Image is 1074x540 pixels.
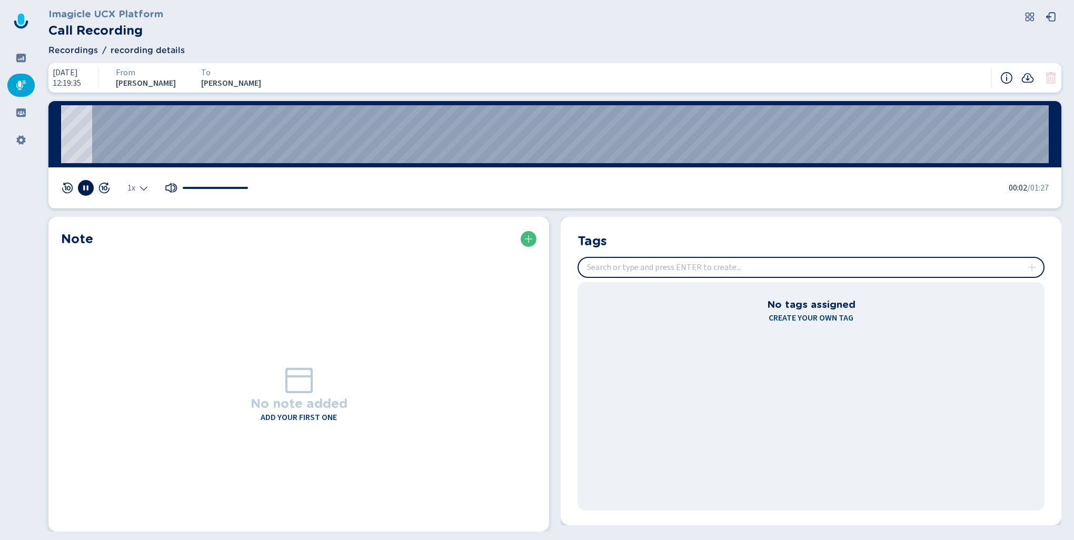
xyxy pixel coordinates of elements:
span: 00:02 [1009,182,1027,194]
svg: box-arrow-left [1046,12,1056,22]
svg: jump-back [61,182,74,194]
input: Search or type and press ENTER to create... [579,258,1043,277]
svg: cloud-arrow-down-fill [1021,72,1034,84]
svg: chevron-down [140,184,148,192]
svg: mic-fill [16,80,26,91]
button: skip 10 sec fwd [Hotkey: arrow-right] [98,182,111,194]
span: From [116,68,135,77]
span: [PERSON_NAME] [116,78,176,88]
button: skip 10 sec rev [Hotkey: arrow-left] [61,182,74,194]
button: Your role doesn't allow you to delete this conversation [1045,72,1057,84]
div: Select the playback speed [127,184,148,192]
span: 12:19:35 [53,78,81,88]
button: Play [Hotkey: spacebar] [78,180,94,196]
span: /01:27 [1027,182,1049,194]
span: 1x [127,184,135,192]
span: Create your own tag [769,312,853,324]
h3: No tags assigned [767,297,856,312]
button: Recording download [1021,72,1034,84]
h3: Imagicle UCX Platform [48,6,163,21]
span: recording details [111,44,185,57]
span: To [201,68,211,77]
span: Recordings [48,44,98,57]
svg: trash-fill [1045,72,1057,84]
div: Groups [7,101,35,124]
div: Dashboard [7,46,35,69]
span: [PERSON_NAME] [201,78,261,88]
span: [DATE] [53,68,81,77]
h2: Tags [578,232,607,248]
svg: pause [82,184,90,192]
svg: plus [1028,263,1036,272]
button: Recording information [1000,72,1013,84]
svg: dashboard-filled [16,53,26,63]
h2: Note [61,229,93,248]
div: Recordings [7,74,35,97]
button: Mute [165,182,177,194]
h4: Add your first one [261,412,337,424]
svg: jump-forward [98,182,111,194]
div: Settings [7,128,35,152]
svg: groups-filled [16,107,26,118]
svg: plus [524,235,533,243]
h2: Call Recording [48,21,163,40]
svg: volume-up-fill [165,182,177,194]
svg: info-circle [1000,72,1013,84]
h3: No note added [251,396,347,412]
